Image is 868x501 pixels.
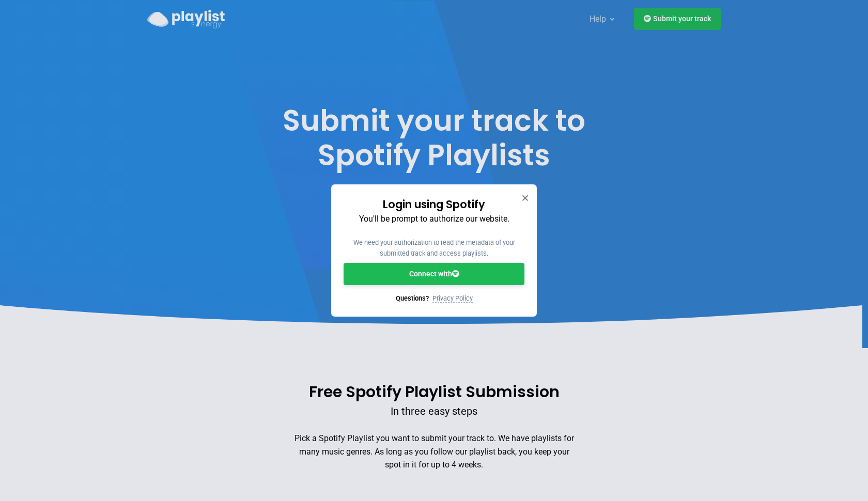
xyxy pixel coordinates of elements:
a: Connect with [344,263,524,285]
a: Privacy Policy [432,294,473,303]
span: Questions? [396,294,429,302]
h3: Login using Spotify [344,197,524,212]
p: You'll be prompt to authorize our website. [344,212,524,226]
p: We need your authorization to read the metadata of your submitted track and access playlists. [344,238,524,259]
button: Close [521,193,529,203]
